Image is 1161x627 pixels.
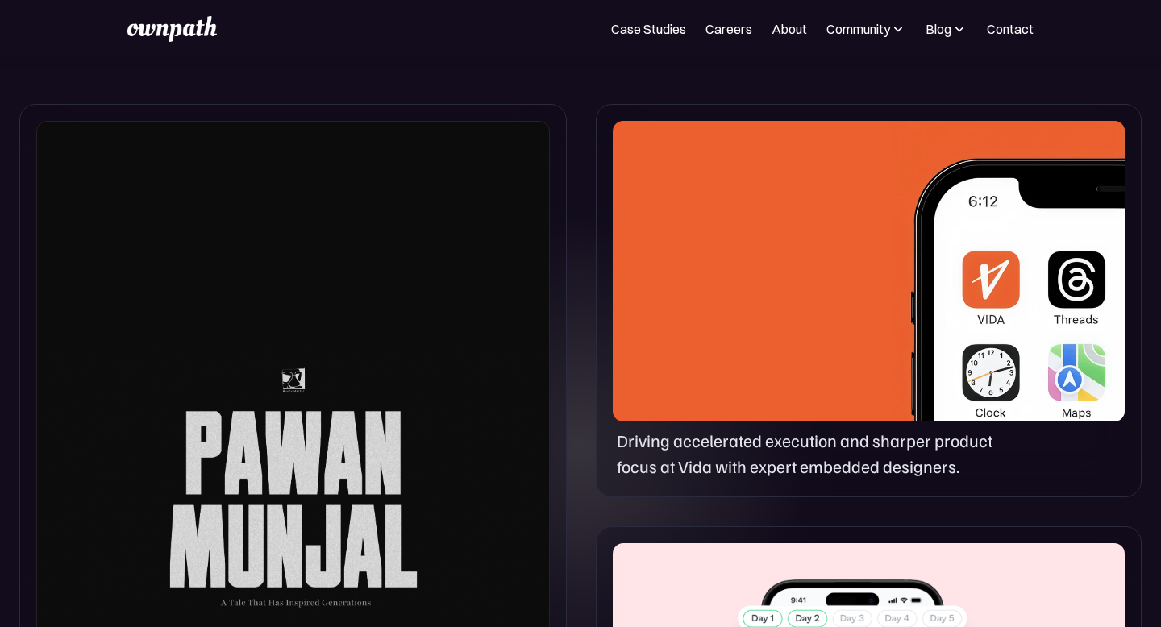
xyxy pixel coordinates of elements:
a: Contact [987,19,1034,39]
a: About [772,19,807,39]
p: Driving accelerated execution and sharper product focus at Vida with expert embedded designers. [617,428,1013,480]
div: Blog [926,19,951,39]
a: Careers [705,19,752,39]
div: Community [826,19,906,39]
div: Blog [926,19,967,39]
a: Case Studies [611,19,686,39]
div: Community [826,19,890,39]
